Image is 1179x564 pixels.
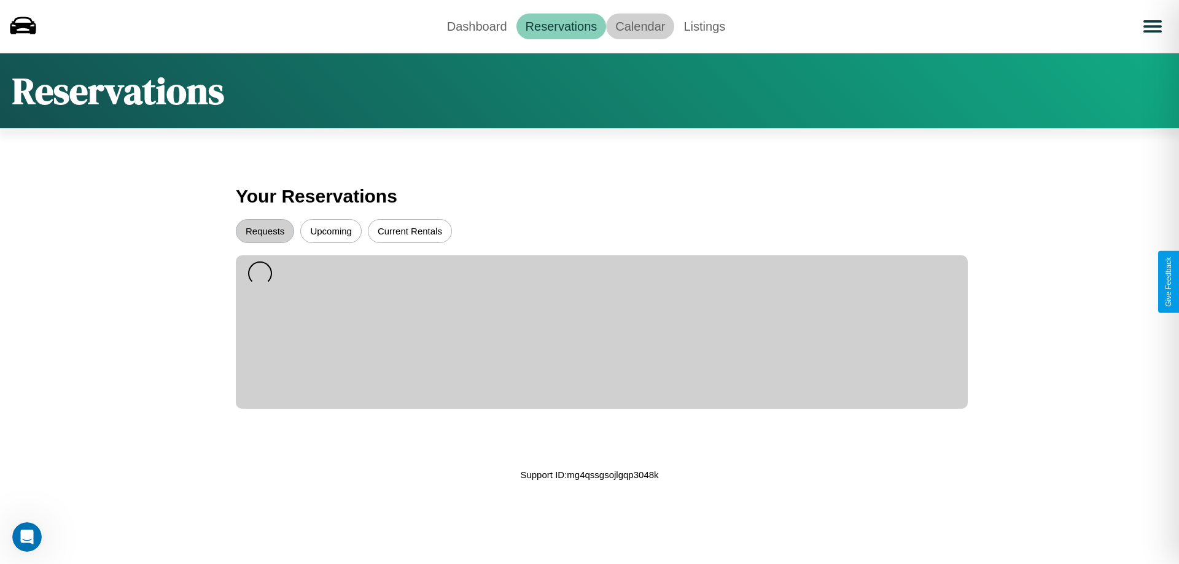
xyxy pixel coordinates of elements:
[300,219,362,243] button: Upcoming
[236,180,943,213] h3: Your Reservations
[1135,9,1170,44] button: Open menu
[438,14,516,39] a: Dashboard
[520,466,658,483] p: Support ID: mg4qssgsojlgqp3048k
[12,522,42,552] iframe: Intercom live chat
[674,14,734,39] a: Listings
[368,219,452,243] button: Current Rentals
[606,14,674,39] a: Calendar
[236,219,294,243] button: Requests
[12,66,224,116] h1: Reservations
[1164,257,1173,307] div: Give Feedback
[516,14,607,39] a: Reservations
